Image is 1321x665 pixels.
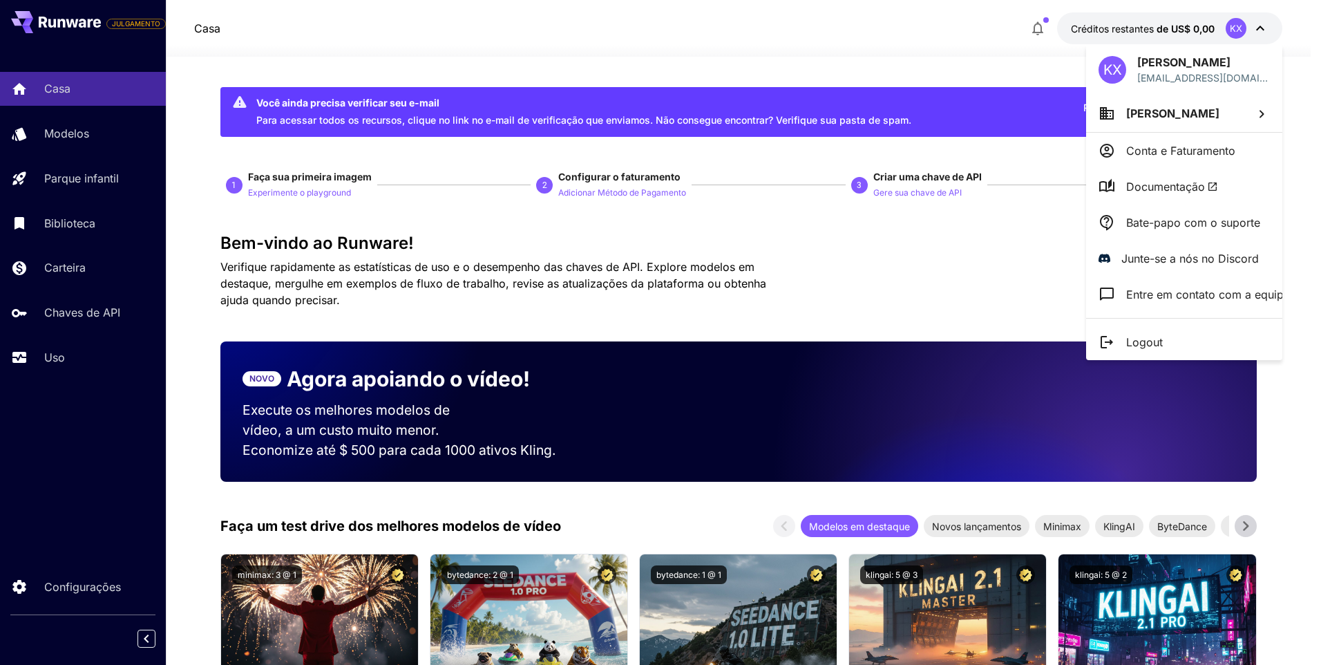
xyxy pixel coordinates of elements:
[1137,71,1270,85] div: karrol64@gmail.com
[1121,250,1259,267] p: Junte-se a nós no Discord
[1126,142,1235,159] p: Conta e Faturamento
[1099,56,1126,84] div: KX
[1126,214,1260,231] p: Bate-papo com o suporte
[1086,95,1282,132] button: [PERSON_NAME]
[1137,54,1270,71] p: [PERSON_NAME]
[1126,106,1219,120] span: [PERSON_NAME]
[1126,334,1163,350] p: Logout
[1137,71,1270,85] p: [EMAIL_ADDRESS][DOMAIN_NAME]
[1126,178,1205,195] font: Documentação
